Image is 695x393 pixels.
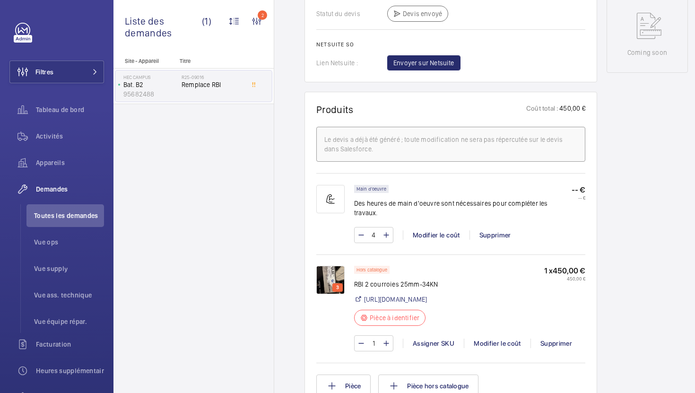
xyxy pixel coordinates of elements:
div: Le devis a déjà été généré ; toute modification ne sera pas répercutée sur le devis dans Salesforce. [324,135,577,154]
span: Liste des demandes [125,15,202,39]
p: 450,00 € [558,104,585,115]
span: Tableau de bord [36,105,104,114]
span: Appareils [36,158,104,167]
p: -- € [572,185,585,195]
img: 1751576044915-9ba0926e-4fa4-46b9-b1fc-9c6d0d8a44f0 [316,266,345,294]
span: Vue équipe répar. [34,317,104,326]
a: [URL][DOMAIN_NAME] [364,295,427,304]
span: Demandes [36,184,104,194]
span: Facturation [36,340,104,349]
p: Titre [180,58,242,64]
button: Filtres [9,61,104,83]
h2: R25-09016 [182,74,244,80]
span: Filtres [35,67,53,77]
p: Coming soon [627,48,667,57]
div: Modifier le coût [464,339,530,348]
div: Assigner SKU [403,339,464,348]
span: Activités [36,131,104,141]
p: Site - Appareil [113,58,176,64]
h2: Netsuite SO [316,41,585,48]
p: Coût total : [526,104,558,115]
span: Envoyer sur Netsuite [393,58,454,68]
img: muscle-sm.svg [316,185,345,213]
div: Supprimer [469,230,521,240]
span: Heures supplémentaires [36,366,104,376]
p: 450,00 € [544,276,585,281]
p: -- € [572,195,585,201]
h1: Produits [316,104,354,115]
span: Vue ops [34,237,104,247]
p: 95682488 [123,89,178,99]
span: Vue ass. technique [34,290,104,300]
div: Supprimer [530,339,582,348]
p: HEC CAMPUS [123,74,178,80]
p: 3 [334,283,341,292]
p: Hors catalogue [356,268,387,271]
p: Main d'oeuvre [356,187,386,191]
span: Toutes les demandes [34,211,104,220]
button: Envoyer sur Netsuite [387,55,460,70]
p: RBI 2 courroies 25mm-34KN [354,279,438,289]
p: Pièce à identifier [370,313,419,323]
span: Vue supply [34,264,104,273]
p: Bat. B2 [123,80,178,89]
p: Des heures de main d'oeuvre sont nécessaires pour compléter les travaux. [354,199,572,218]
p: 1 x 450,00 € [544,266,585,276]
span: Remplace RBI [182,80,244,89]
div: Modifier le coût [403,230,469,240]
